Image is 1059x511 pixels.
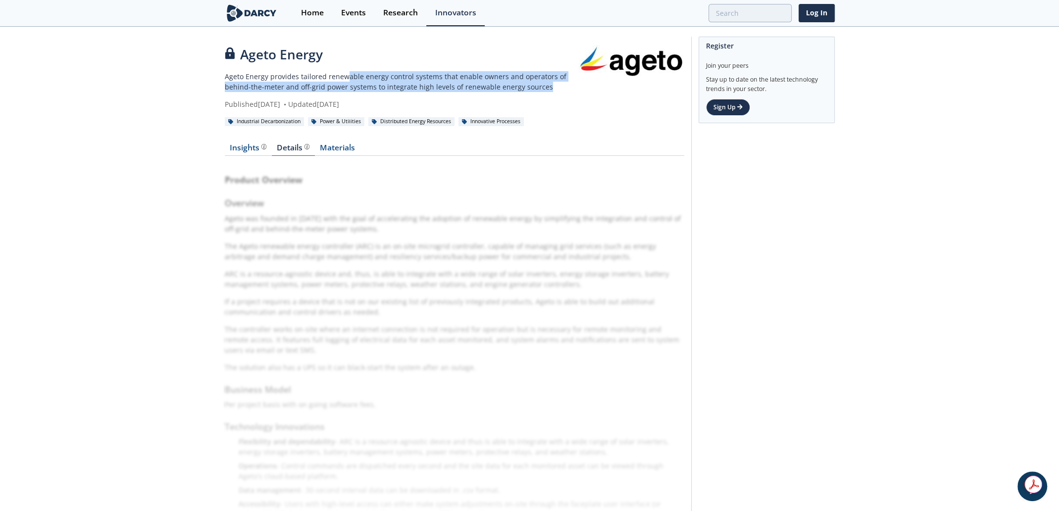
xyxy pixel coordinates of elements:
[301,9,324,17] div: Home
[225,117,304,126] div: Industrial Decarbonization
[225,99,579,109] div: Published [DATE] Updated [DATE]
[225,45,579,64] div: Ageto Energy
[368,117,455,126] div: Distributed Energy Resources
[272,144,315,156] a: Details
[341,9,366,17] div: Events
[435,9,476,17] div: Innovators
[225,71,579,92] p: Ageto Energy provides tailored renewable energy control systems that enable owners and operators ...
[706,37,827,54] div: Register
[277,144,309,152] div: Details
[308,117,365,126] div: Power & Utilities
[708,4,792,22] input: Advanced Search
[282,99,288,109] span: •
[799,4,835,22] a: Log In
[383,9,418,17] div: Research
[706,99,750,116] a: Sign Up
[458,117,524,126] div: Innovative Processes
[225,144,272,156] a: Insights
[1017,471,1049,501] iframe: chat widget
[706,54,827,70] div: Join your peers
[315,144,360,156] a: Materials
[706,70,827,93] div: Stay up to date on the latest technology trends in your sector.
[230,144,266,152] div: Insights
[261,144,267,149] img: information.svg
[225,4,279,22] img: logo-wide.svg
[304,144,310,149] img: information.svg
